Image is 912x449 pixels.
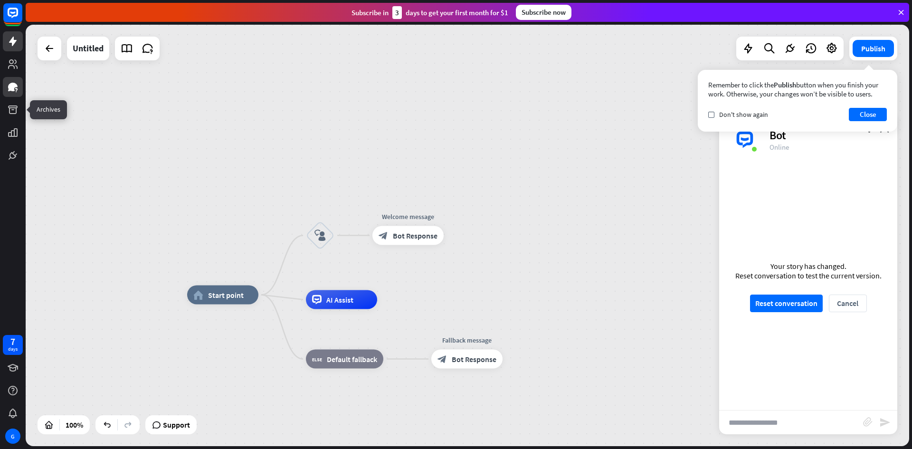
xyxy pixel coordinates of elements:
[73,37,104,60] div: Untitled
[393,231,437,240] span: Bot Response
[735,271,882,280] div: Reset conversation to test the current version.
[312,354,322,364] i: block_fallback
[750,295,823,312] button: Reset conversation
[8,4,36,32] button: Open LiveChat chat widget
[719,110,768,119] span: Don't show again
[163,417,190,432] span: Support
[863,417,873,427] i: block_attachment
[63,417,86,432] div: 100%
[853,40,894,57] button: Publish
[829,295,867,312] button: Cancel
[769,128,886,143] div: Bot
[379,231,388,240] i: block_bot_response
[879,417,891,428] i: send
[8,346,18,353] div: days
[327,354,377,364] span: Default fallback
[437,354,447,364] i: block_bot_response
[5,429,20,444] div: G
[326,295,353,305] span: AI Assist
[774,80,796,89] span: Publish
[314,230,326,241] i: block_user_input
[424,335,510,345] div: Fallback message
[193,290,203,300] i: home_2
[365,212,451,221] div: Welcome message
[735,261,882,271] div: Your story has changed.
[3,335,23,355] a: 7 days
[392,6,402,19] div: 3
[208,290,244,300] span: Start point
[452,354,496,364] span: Bot Response
[351,6,508,19] div: Subscribe in days to get your first month for $1
[769,143,886,152] div: Online
[516,5,571,20] div: Subscribe now
[10,337,15,346] div: 7
[708,80,887,98] div: Remember to click the button when you finish your work. Otherwise, your changes won’t be visible ...
[849,108,887,121] button: Close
